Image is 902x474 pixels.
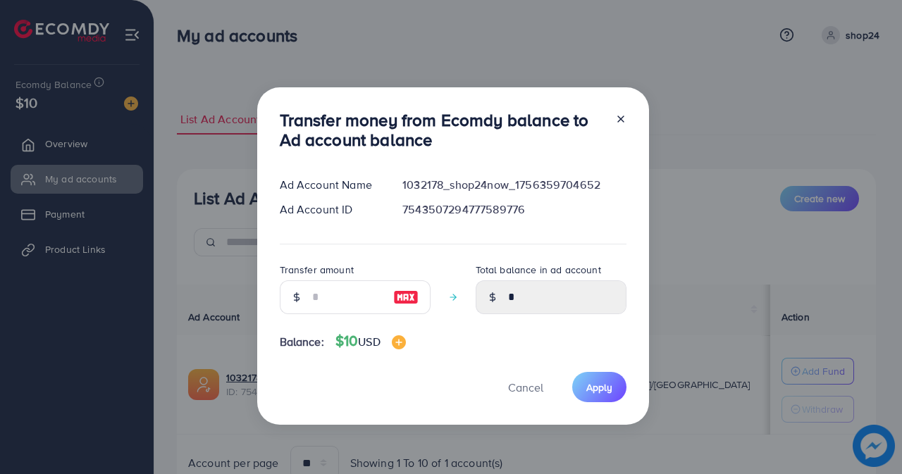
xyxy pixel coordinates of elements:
div: 7543507294777589776 [391,201,637,218]
span: Cancel [508,380,543,395]
span: Balance: [280,334,324,350]
label: Transfer amount [280,263,354,277]
img: image [393,289,419,306]
div: Ad Account Name [268,177,392,193]
span: Apply [586,380,612,394]
span: USD [358,334,380,349]
div: 1032178_shop24now_1756359704652 [391,177,637,193]
div: Ad Account ID [268,201,392,218]
h4: $10 [335,332,406,350]
button: Cancel [490,372,561,402]
label: Total balance in ad account [476,263,601,277]
h3: Transfer money from Ecomdy balance to Ad account balance [280,110,604,151]
button: Apply [572,372,626,402]
img: image [392,335,406,349]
